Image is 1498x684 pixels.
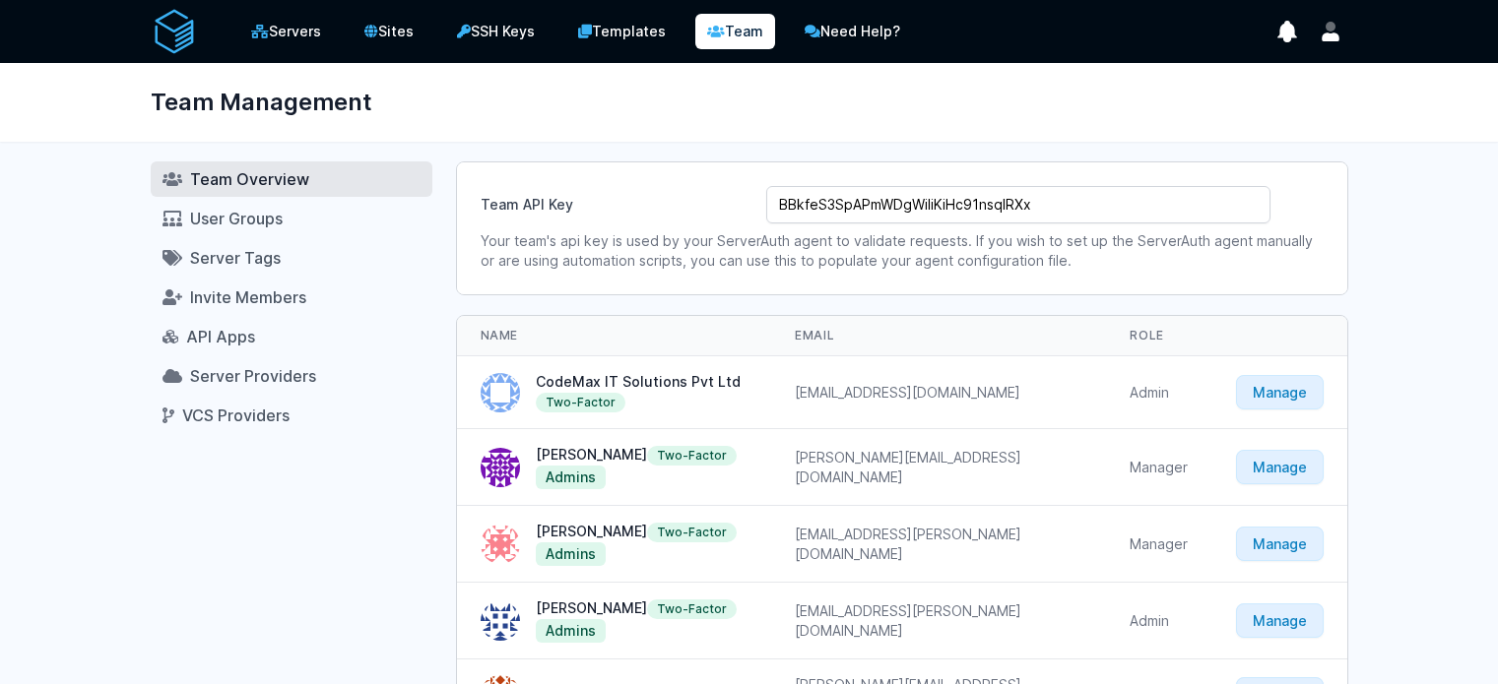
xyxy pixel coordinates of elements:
[151,8,198,55] img: serverAuth logo
[481,601,520,641] img: Ajay Pareek
[536,542,606,566] a: Admins
[151,319,432,354] a: API Apps
[695,14,775,49] a: Team
[1236,375,1324,409] a: Manage
[1236,450,1324,484] a: Manage
[182,405,290,425] span: VCS Providers
[151,358,432,394] a: Server Providers
[151,79,372,126] h1: Team Management
[647,523,737,542] span: Two-Factor
[536,522,737,542] div: [PERSON_NAME]
[1106,429,1211,506] td: Manager
[1270,14,1305,49] button: show notifications
[1106,356,1211,429] td: Admin
[190,287,306,307] span: Invite Members
[351,12,427,51] a: Sites
[536,466,606,489] a: Admins
[1106,506,1211,583] td: Manager
[564,12,680,51] a: Templates
[771,583,1106,659] td: [EMAIL_ADDRESS][PERSON_NAME][DOMAIN_NAME]
[647,599,737,619] span: Two-Factor
[481,187,751,215] label: Team API Key
[151,398,432,433] a: VCS Providers
[1236,527,1324,561] a: Manage
[536,372,749,412] div: CodeMax IT Solutions Pvt Ltd
[1236,603,1324,638] a: Manage
[771,316,1106,356] th: Email
[771,356,1106,429] td: [EMAIL_ADDRESS][DOMAIN_NAME]
[190,248,281,268] span: Server Tags
[237,12,335,51] a: Servers
[151,240,432,276] a: Server Tags
[771,429,1106,506] td: [PERSON_NAME][EMAIL_ADDRESS][DOMAIN_NAME]
[151,201,432,236] a: User Groups
[443,12,549,51] a: SSH Keys
[647,446,737,466] span: Two-Factor
[1106,583,1211,659] td: Admin
[771,506,1106,583] td: [EMAIL_ADDRESS][PERSON_NAME][DOMAIN_NAME]
[190,169,309,189] span: Team Overview
[1313,14,1348,49] button: User menu
[151,161,432,197] a: Team Overview
[190,366,316,386] span: Server Providers
[536,619,606,643] a: Admins
[481,373,520,412] img: CodeMax IT Solutions Pvt Ltd
[151,280,432,315] a: Invite Members
[457,316,772,356] th: Name
[190,209,283,228] span: User Groups
[481,231,1324,271] p: Your team's api key is used by your ServerAuth agent to validate requests. If you wish to set up ...
[1106,316,1211,356] th: Role
[791,12,914,51] a: Need Help?
[481,448,520,487] img: Roney Dsilva
[481,525,520,564] img: Rahul Raikar
[536,445,737,466] div: [PERSON_NAME]
[536,393,625,412] span: Two-Factor
[536,598,737,619] div: [PERSON_NAME]
[186,327,255,346] span: API Apps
